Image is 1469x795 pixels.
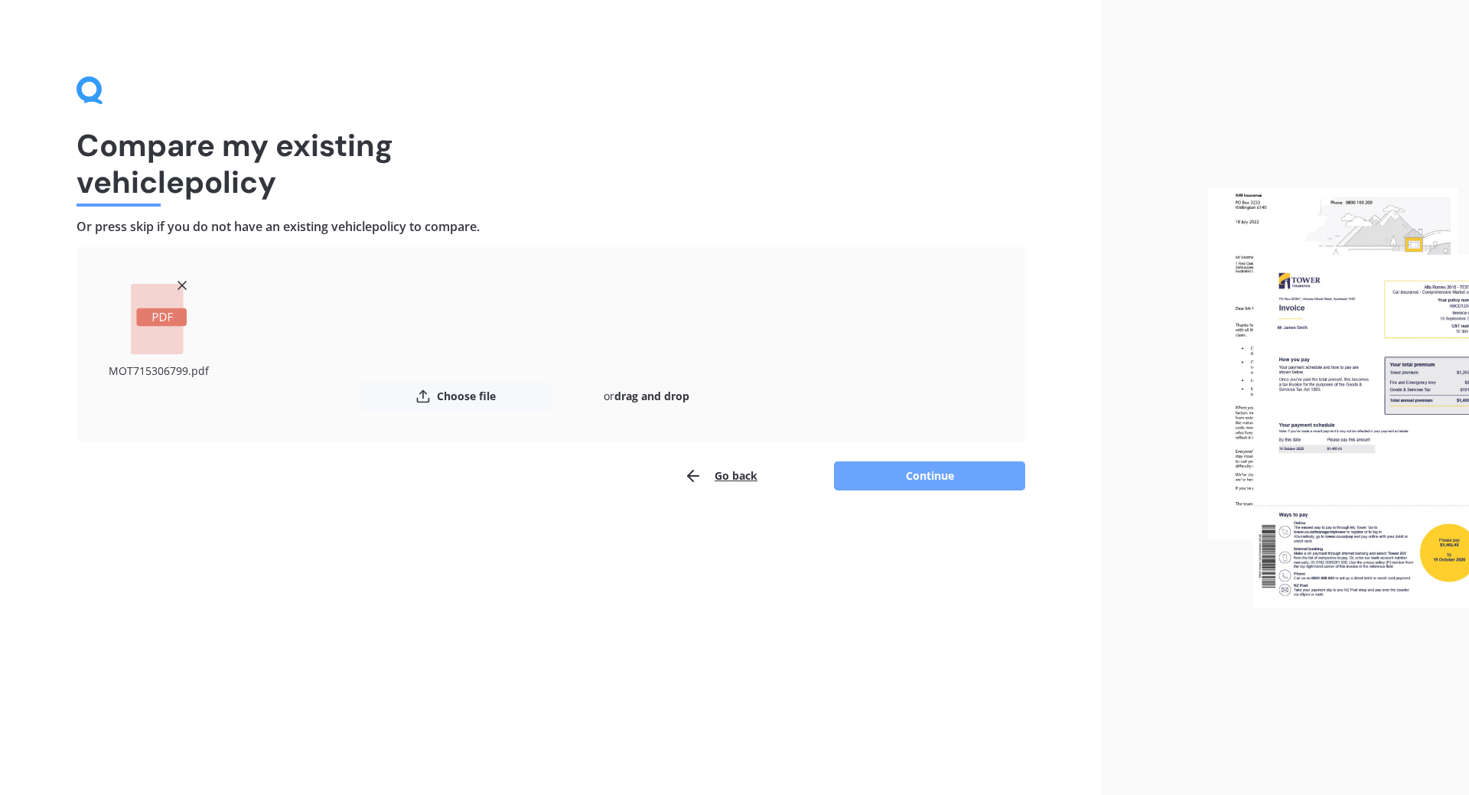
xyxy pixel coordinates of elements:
[360,381,551,412] button: Choose file
[1208,187,1469,608] img: files.webp
[551,381,742,412] div: or
[684,461,757,491] button: Go back
[77,127,1025,200] h1: Compare my existing vehicle policy
[107,360,210,381] div: MOT715306799.pdf
[834,461,1025,490] button: Continue
[614,389,689,403] b: drag and drop
[77,219,1025,235] h4: Or press skip if you do not have an existing vehicle policy to compare.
